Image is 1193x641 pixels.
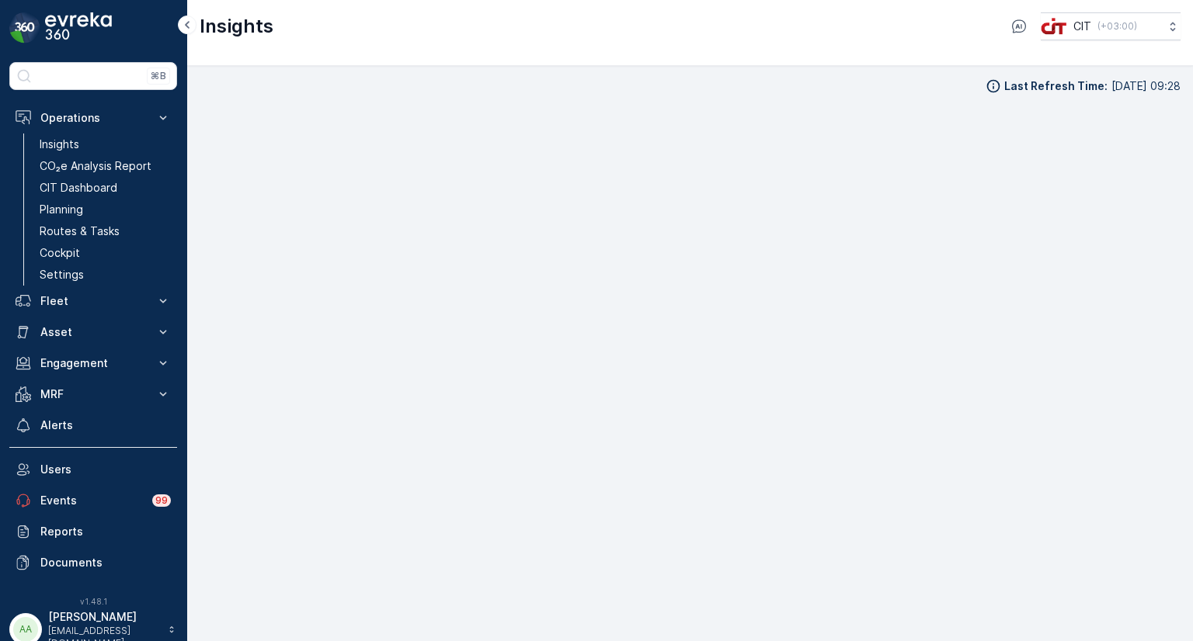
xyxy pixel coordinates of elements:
[9,12,40,43] img: logo
[200,14,273,39] p: Insights
[9,454,177,485] a: Users
[40,324,146,340] p: Asset
[9,379,177,410] button: MRF
[1041,18,1067,35] img: cit-logo_pOk6rL0.png
[40,180,117,196] p: CIT Dashboard
[33,133,177,155] a: Insights
[40,462,171,477] p: Users
[40,245,80,261] p: Cockpit
[40,137,79,152] p: Insights
[40,223,120,239] p: Routes & Tasks
[40,110,146,126] p: Operations
[9,317,177,348] button: Asset
[9,597,177,606] span: v 1.48.1
[40,267,84,282] p: Settings
[40,386,146,402] p: MRF
[9,516,177,547] a: Reports
[40,202,83,217] p: Planning
[33,220,177,242] a: Routes & Tasks
[33,264,177,286] a: Settings
[48,609,160,625] p: [PERSON_NAME]
[33,199,177,220] a: Planning
[1111,78,1181,94] p: [DATE] 09:28
[40,293,146,309] p: Fleet
[9,286,177,317] button: Fleet
[155,494,168,507] p: 99
[40,418,171,433] p: Alerts
[40,524,171,539] p: Reports
[33,155,177,177] a: CO₂e Analysis Report
[1041,12,1181,40] button: CIT(+03:00)
[9,102,177,133] button: Operations
[33,177,177,199] a: CIT Dashboard
[1097,20,1137,33] p: ( +03:00 )
[40,555,171,570] p: Documents
[9,547,177,578] a: Documents
[33,242,177,264] a: Cockpit
[45,12,112,43] img: logo_dark-DEwI_e13.png
[1004,78,1108,94] p: Last Refresh Time :
[9,485,177,516] a: Events99
[9,348,177,379] button: Engagement
[1073,19,1091,34] p: CIT
[40,493,143,508] p: Events
[40,158,151,174] p: CO₂e Analysis Report
[151,70,166,82] p: ⌘B
[40,355,146,371] p: Engagement
[9,410,177,441] a: Alerts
